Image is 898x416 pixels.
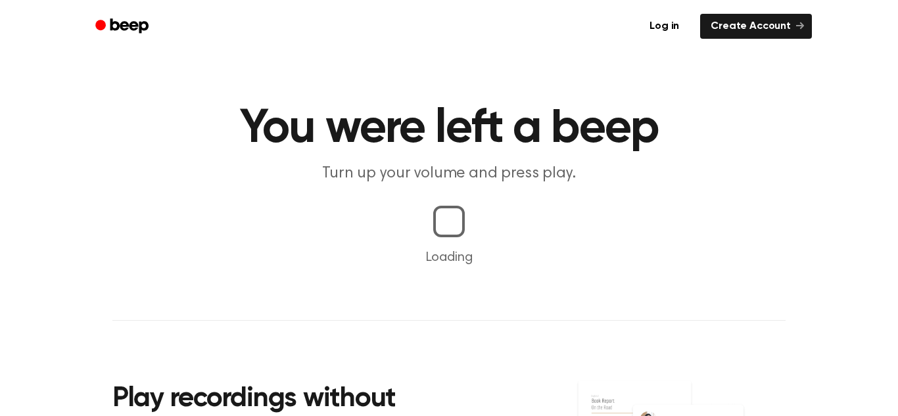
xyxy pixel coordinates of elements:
h1: You were left a beep [112,105,786,152]
a: Log in [636,11,692,41]
p: Loading [16,248,882,267]
p: Turn up your volume and press play. [197,163,701,185]
a: Create Account [700,14,812,39]
a: Beep [86,14,160,39]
